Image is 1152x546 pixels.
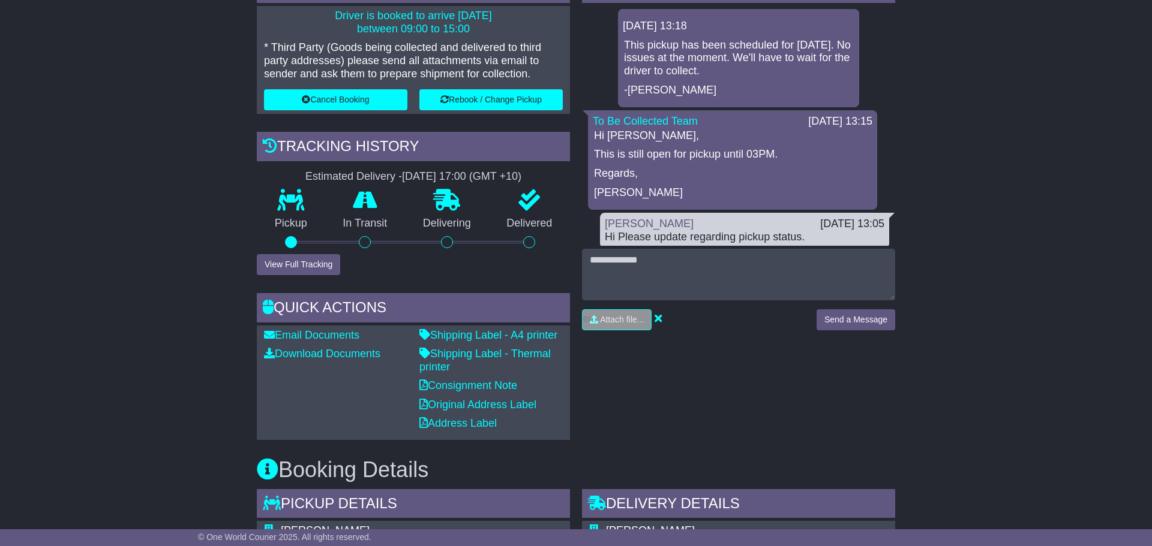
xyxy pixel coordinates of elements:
a: [PERSON_NAME] [605,218,694,230]
div: Quick Actions [257,293,570,325]
div: Tracking history [257,132,570,164]
p: In Transit [325,217,406,230]
a: Shipping Label - A4 printer [419,329,557,341]
a: Original Address Label [419,399,536,411]
a: Consignment Note [419,379,517,391]
h3: Booking Details [257,458,895,482]
p: This pickup has been scheduled for [DATE]. No issues at the moment. We'll have to wait for the dr... [624,39,853,78]
p: This is still open for pickup until 03PM. [594,148,871,161]
p: Regards, [594,167,871,180]
p: * Third Party (Goods being collected and delivered to third party addresses) please send all atta... [264,41,563,80]
div: [DATE] 13:05 [820,218,884,231]
span: [PERSON_NAME] [606,524,695,536]
button: Cancel Booking [264,89,407,110]
a: To Be Collected Team [593,115,698,127]
div: Estimated Delivery - [257,170,570,183]
p: [PERSON_NAME] [594,186,871,200]
a: Email Documents [264,329,359,341]
a: Address Label [419,417,497,429]
div: Delivery Details [582,489,895,521]
div: [DATE] 17:00 (GMT +10) [402,170,521,183]
button: Rebook / Change Pickup [419,89,563,110]
button: View Full Tracking [257,254,340,275]
div: [DATE] 13:15 [808,115,872,128]
span: [PERSON_NAME] [281,524,370,536]
div: Pickup Details [257,489,570,521]
span: © One World Courier 2025. All rights reserved. [198,532,371,542]
div: Hi Please update regarding pickup status. [605,231,884,244]
p: Hi [PERSON_NAME], [594,129,871,143]
div: [DATE] 13:18 [623,20,854,33]
p: Delivered [489,217,571,230]
a: Shipping Label - Thermal printer [419,348,551,373]
p: -[PERSON_NAME] [624,84,853,97]
p: Driver is booked to arrive [DATE] between 09:00 to 15:00 [264,10,563,35]
a: Download Documents [264,348,380,360]
p: Pickup [257,217,325,230]
p: Delivering [405,217,489,230]
button: Send a Message [817,309,895,330]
